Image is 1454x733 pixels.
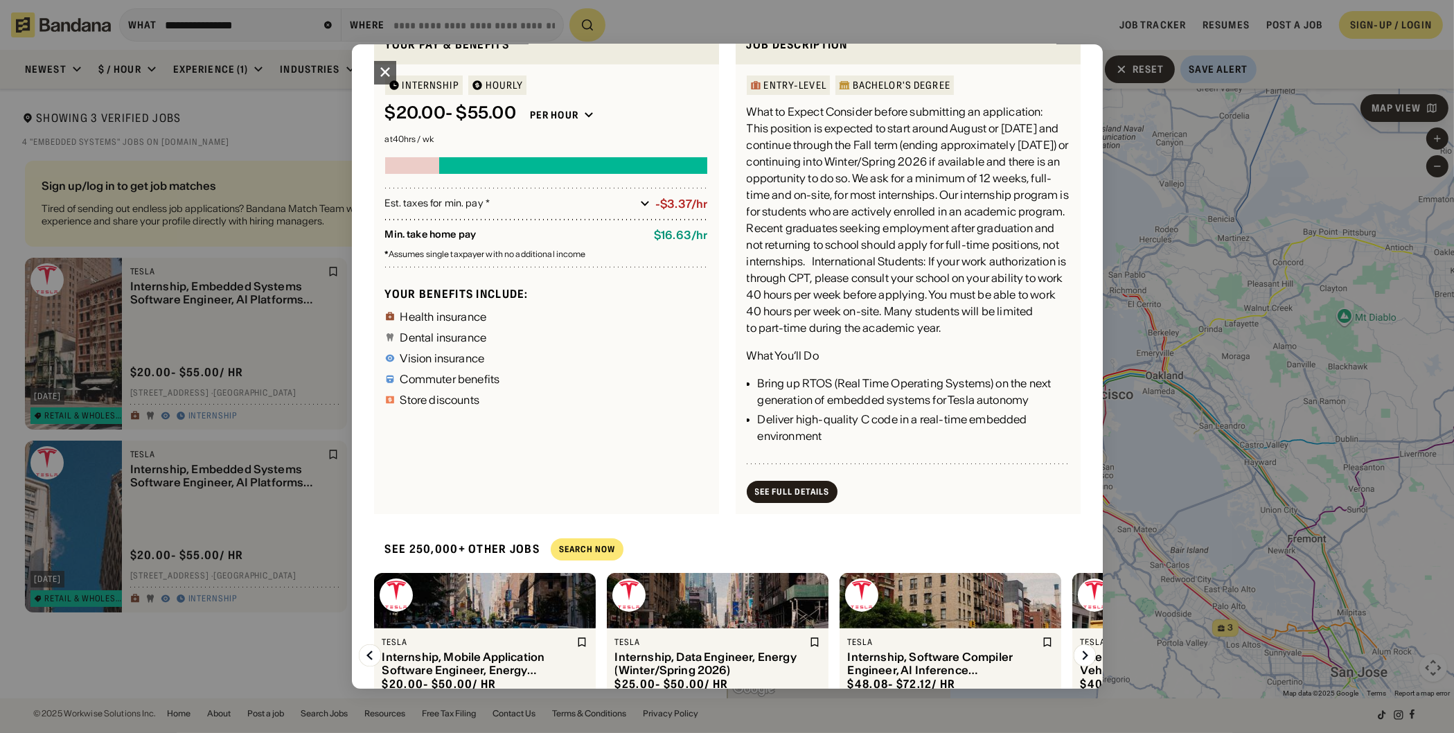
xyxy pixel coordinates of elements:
[400,353,485,364] div: Vision insurance
[385,229,644,242] div: Min. take home pay
[1081,677,1195,691] div: $ 40.00 - $56.00 / hr
[747,347,819,364] div: What You’ll Do
[764,80,826,90] div: Entry-Level
[382,677,497,691] div: $ 20.00 - $50.00 / hr
[615,637,806,648] div: Tesla
[359,644,381,666] img: Left Arrow
[530,109,578,121] div: Per hour
[654,229,707,242] div: $ 16.63 / hr
[612,579,646,612] img: Tesla logo
[385,197,635,211] div: Est. taxes for min. pay *
[385,36,708,53] div: Your pay & benefits
[755,488,829,496] div: See Full Details
[1081,637,1272,648] div: Tesla
[400,394,479,405] div: Store discounts
[615,677,729,691] div: $ 25.00 - $50.00 / hr
[382,651,574,677] div: Internship, Mobile Application Software Engineer, Energy Engineering (Winter/Spring 2026)
[385,103,516,123] div: $ 20.00 - $55.00
[1074,644,1096,666] img: Right Arrow
[758,375,1070,408] div: Bring up RTOS (Real Time Operating Systems) on the next generation of embedded systems for Tesla ...
[400,311,487,322] div: Health insurance
[747,36,1070,53] div: Job Description
[486,80,524,90] div: HOURLY
[615,651,806,677] div: Internship, Data Engineer, Energy (Winter/Spring 2026)
[848,637,1039,648] div: Tesla
[385,250,708,258] div: Assumes single taxpayer with no additional income
[400,373,500,385] div: Commuter benefits
[655,197,707,211] div: -$3.37/hr
[845,579,878,612] img: Tesla logo
[559,545,615,554] div: Search Now
[853,80,950,90] div: Bachelor's Degree
[747,103,1070,336] div: What to Expect Consider before submitting an application: This position is expected to start arou...
[382,637,574,648] div: Tesla
[385,135,708,143] div: at 40 hrs / wk
[1078,579,1111,612] img: Tesla logo
[380,579,413,612] img: Tesla logo
[374,531,540,567] div: See 250,000+ other jobs
[848,677,956,691] div: $ 48.08 - $72.12 / hr
[758,411,1070,444] div: Deliver high-quality C code in a real-time embedded environment
[400,332,487,343] div: Dental insurance
[402,80,459,90] div: Internship
[385,287,708,301] div: Your benefits include:
[848,651,1039,677] div: Internship, Software Compiler Engineer, AI Inference (Winter/Spring 2026)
